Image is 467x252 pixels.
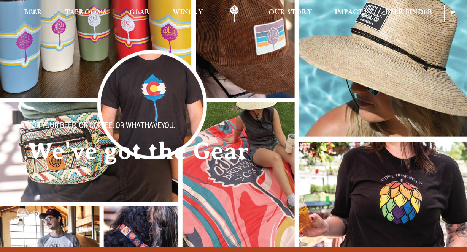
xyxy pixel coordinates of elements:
[24,9,43,16] span: Beer
[168,5,208,22] a: Winery
[124,5,155,22] a: Gear
[28,122,175,132] span: For Your Beer. Or Coffee. Or Whathaveyou.
[19,5,48,22] a: Beer
[65,9,107,16] span: Taprooms
[220,5,249,22] a: Odell Home
[28,138,265,164] h2: We've got the Gear
[60,5,112,22] a: Taprooms
[264,5,317,22] a: Our Story
[330,5,368,22] a: Impact
[380,5,438,22] a: Beer Finder
[268,9,312,16] span: Our Story
[385,9,433,16] span: Beer Finder
[335,9,363,16] span: Impact
[129,9,150,16] span: Gear
[173,9,203,16] span: Winery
